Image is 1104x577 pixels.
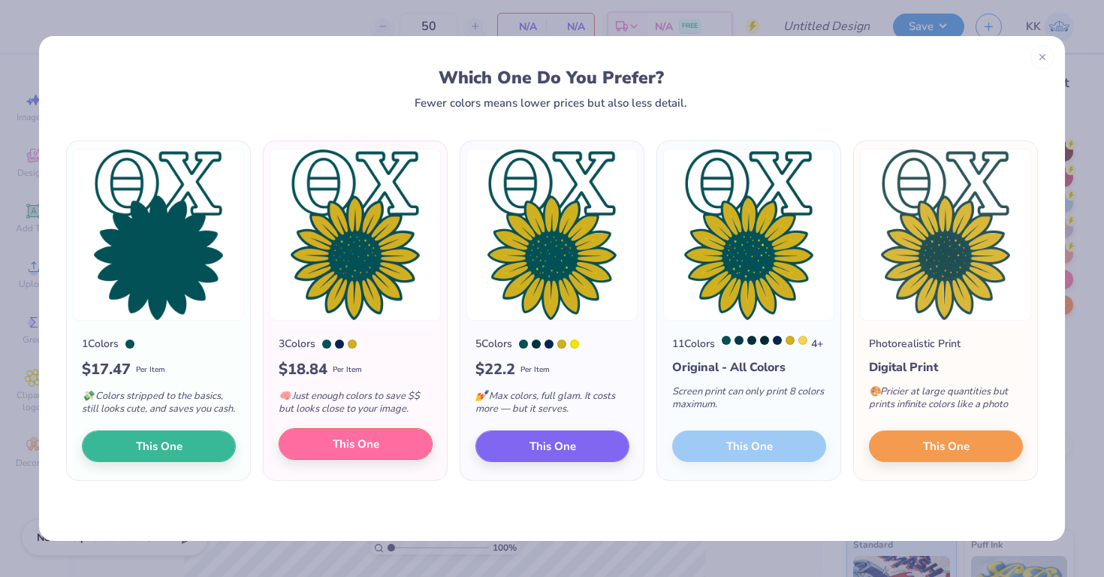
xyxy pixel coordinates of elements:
[73,149,244,321] img: 1 color option
[672,376,826,426] div: Screen print can only print 8 colors maximum.
[557,340,566,349] div: 7752 C
[869,430,1023,462] button: This One
[773,336,782,345] div: 655 C
[279,358,327,381] span: $ 18.84
[672,358,826,376] div: Original - All Colors
[519,340,528,349] div: 7476 C
[520,364,550,376] span: Per Item
[475,389,487,403] span: 💅
[798,336,807,345] div: 128 C
[869,376,1023,426] div: Pricier at large quantities but prints infinite colors like a photo
[270,149,441,321] img: 3 color option
[82,336,119,352] div: 1 Colors
[475,358,515,381] span: $ 22.2
[348,340,357,349] div: 7752 C
[529,438,576,455] span: This One
[415,97,687,109] div: Fewer colors means lower prices but also less detail.
[786,336,795,345] div: 7752 C
[570,340,579,349] div: 3945 C
[136,364,165,376] span: Per Item
[747,336,756,345] div: 547 C
[279,428,433,460] button: This One
[734,336,744,345] div: 309 C
[322,340,331,349] div: 7476 C
[760,336,769,345] div: 546 C
[663,149,834,321] img: 11 color option
[335,340,344,349] div: 655 C
[869,385,881,398] span: 🎨
[279,381,433,430] div: Just enough colors to save $$ but looks close to your image.
[544,340,554,349] div: 655 C
[82,430,236,462] button: This One
[722,336,823,352] div: 4 +
[279,389,291,403] span: 🧠
[82,358,131,381] span: $ 17.47
[466,149,638,321] img: 5 color option
[136,438,182,455] span: This One
[279,336,315,352] div: 3 Colors
[333,436,379,453] span: This One
[333,364,362,376] span: Per Item
[82,381,236,430] div: Colors stripped to the basics, still looks cute, and saves you cash.
[923,438,970,455] span: This One
[860,149,1031,321] img: Photorealistic preview
[125,340,134,349] div: 7476 C
[475,336,512,352] div: 5 Colors
[869,358,1023,376] div: Digital Print
[475,381,629,430] div: Max colors, full glam. It costs more — but it serves.
[722,336,731,345] div: 7476 C
[82,389,94,403] span: 💸
[532,340,541,349] div: 547 C
[80,68,1023,88] div: Which One Do You Prefer?
[672,336,715,352] div: 11 Colors
[475,430,629,462] button: This One
[869,336,961,352] div: Photorealistic Print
